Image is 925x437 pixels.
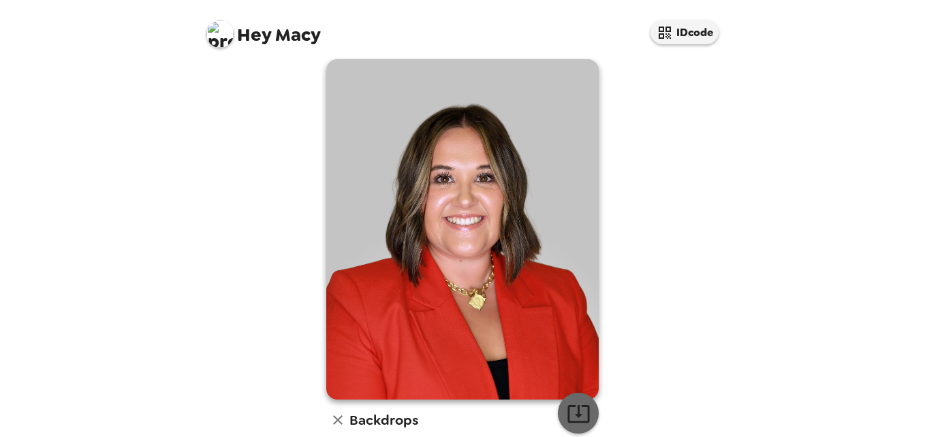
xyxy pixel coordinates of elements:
[206,20,234,48] img: profile pic
[206,14,321,44] span: Macy
[326,59,599,400] img: user
[650,20,719,44] button: IDcode
[349,409,418,431] h6: Backdrops
[237,22,271,47] span: Hey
